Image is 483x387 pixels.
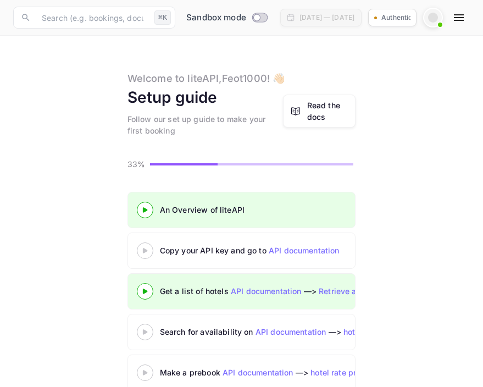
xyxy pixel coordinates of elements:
a: Read the docs [307,99,349,123]
a: API documentation [231,286,302,296]
a: hotel rate prebook [310,368,379,377]
div: Setup guide [127,86,218,109]
div: Switch to Production mode [182,12,271,24]
div: Copy your API key and go to [160,245,435,256]
a: hotel full rates availability [343,327,441,336]
input: Search (e.g. bookings, documentation) [35,7,150,29]
div: [DATE] — [DATE] [299,13,354,23]
div: Make a prebook —> [160,367,435,378]
a: API documentation [256,327,326,336]
div: Get a list of hotels —> [160,285,435,297]
span: Sandbox mode [186,12,246,24]
p: Authenticating... [381,13,410,23]
div: Welcome to liteAPI, Feot1000 ! 👋🏻 [127,71,285,86]
a: Read the docs [283,95,356,128]
div: An Overview of liteAPI [160,204,435,215]
a: API documentation [223,368,293,377]
a: API documentation [269,246,340,255]
a: Retrieve a list of hotels [319,286,406,296]
div: Follow our set up guide to make your first booking [127,113,283,136]
div: ⌘K [154,10,171,25]
p: 33% [127,158,147,170]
